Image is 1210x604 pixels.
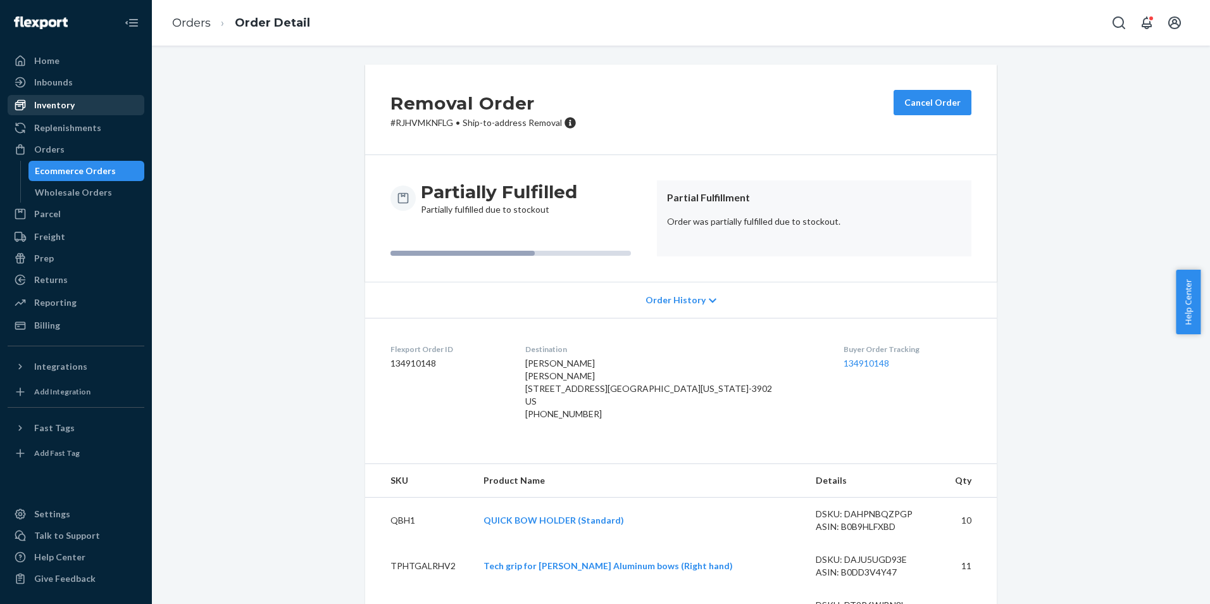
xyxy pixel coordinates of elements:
div: Replenishments [34,122,101,134]
a: QUICK BOW HOLDER (Standard) [483,515,624,525]
div: Settings [34,508,70,520]
div: Wholesale Orders [35,186,112,199]
span: Ship-to-address Removal [463,117,562,128]
div: Ecommerce Orders [35,165,116,177]
div: Returns [34,274,68,286]
a: Ecommerce Orders [28,161,145,181]
span: Order History [646,294,706,306]
a: Add Fast Tag [8,443,144,463]
a: Prep [8,248,144,268]
a: Talk to Support [8,525,144,546]
div: ASIN: B0B9HLFXBD [816,520,935,533]
p: Order was partially fulfilled due to stockout. [667,215,961,228]
img: Flexport logo [14,16,68,29]
div: Billing [34,319,60,332]
div: Inventory [34,99,75,111]
div: Talk to Support [34,529,100,542]
button: Open notifications [1134,10,1159,35]
a: Billing [8,315,144,336]
div: Orders [34,143,65,156]
td: 11 [945,543,997,589]
ol: breadcrumbs [162,4,320,42]
dt: Flexport Order ID [390,344,505,355]
button: Fast Tags [8,418,144,438]
div: Help Center [34,551,85,563]
div: Parcel [34,208,61,220]
div: Integrations [34,360,87,373]
th: Details [806,464,945,498]
dt: Destination [525,344,824,355]
a: Orders [172,16,211,30]
div: Give Feedback [34,572,96,585]
div: Partially fulfilled due to stockout [421,180,577,216]
header: Partial Fulfillment [667,191,961,205]
button: Open account menu [1162,10,1187,35]
div: Add Integration [34,386,90,397]
a: Tech grip for [PERSON_NAME] Aluminum bows (Right hand) [483,560,733,571]
a: Inventory [8,95,144,115]
td: 10 [945,498,997,544]
a: Returns [8,270,144,290]
a: Reporting [8,293,144,313]
div: [PHONE_NUMBER] [525,408,824,420]
a: Inbounds [8,72,144,92]
dt: Buyer Order Tracking [844,344,971,355]
a: Replenishments [8,118,144,138]
a: Home [8,51,144,71]
th: Product Name [473,464,806,498]
div: DSKU: DAJU5UGD93E [816,553,935,566]
a: Add Integration [8,382,144,402]
td: QBH1 [365,498,473,544]
a: Help Center [8,547,144,567]
th: Qty [945,464,997,498]
button: Cancel Order [894,90,971,115]
th: SKU [365,464,473,498]
div: Prep [34,252,54,265]
button: Help Center [1176,270,1201,334]
p: # RJHVMKNFLG [390,116,577,129]
h3: Partially Fulfilled [421,180,577,203]
button: Close Navigation [119,10,144,35]
a: 134910148 [844,358,889,368]
button: Open Search Box [1106,10,1132,35]
a: Freight [8,227,144,247]
a: Settings [8,504,144,524]
div: Freight [34,230,65,243]
span: • [456,117,460,128]
a: Order Detail [235,16,310,30]
h2: Removal Order [390,90,577,116]
div: Reporting [34,296,77,309]
span: [PERSON_NAME] [PERSON_NAME] [STREET_ADDRESS][GEOGRAPHIC_DATA][US_STATE]-3902 US [525,358,772,406]
button: Integrations [8,356,144,377]
div: Add Fast Tag [34,448,80,458]
a: Wholesale Orders [28,182,145,203]
td: TPHTGALRHV2 [365,543,473,589]
div: Inbounds [34,76,73,89]
a: Orders [8,139,144,160]
div: Fast Tags [34,422,75,434]
div: ASIN: B0DD3V4Y47 [816,566,935,579]
button: Give Feedback [8,569,144,589]
dd: 134910148 [390,357,505,370]
div: DSKU: DAHPNBQZPGP [816,508,935,520]
a: Parcel [8,204,144,224]
div: Home [34,54,59,67]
